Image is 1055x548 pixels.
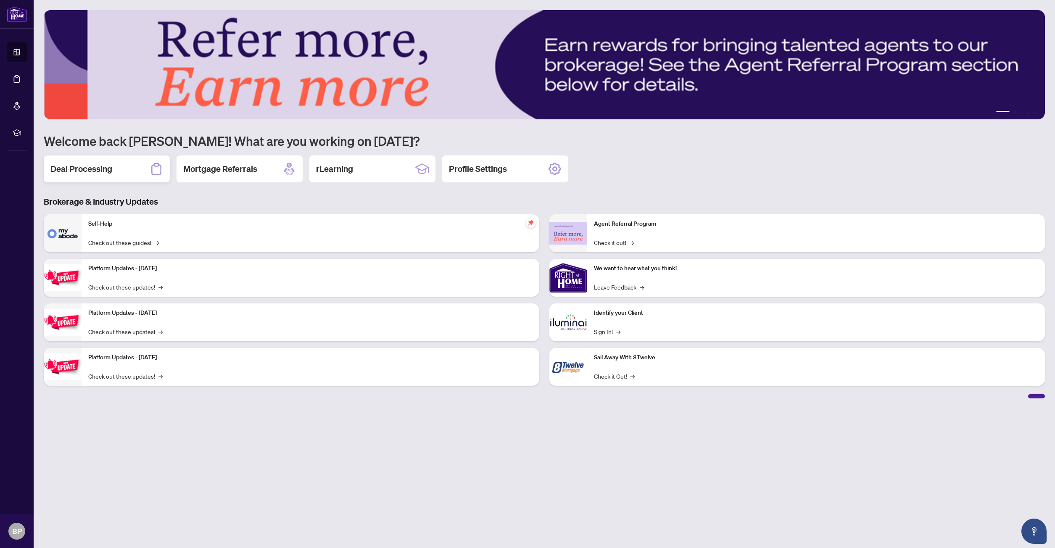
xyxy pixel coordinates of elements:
[1026,111,1030,114] button: 4
[1013,111,1016,114] button: 2
[158,371,163,381] span: →
[183,163,257,175] h2: Mortgage Referrals
[88,238,159,247] a: Check out these guides!→
[44,353,82,380] img: Platform Updates - June 23, 2025
[526,218,536,228] span: pushpin
[44,264,82,291] img: Platform Updates - July 21, 2025
[44,309,82,335] img: Platform Updates - July 8, 2025
[88,282,163,292] a: Check out these updates!→
[449,163,507,175] h2: Profile Settings
[158,282,163,292] span: →
[549,259,587,297] img: We want to hear what you think!
[12,525,22,537] span: BP
[1021,519,1047,544] button: Open asap
[594,282,644,292] a: Leave Feedback→
[640,282,644,292] span: →
[594,308,1038,318] p: Identify your Client
[594,353,1038,362] p: Sail Away With 8Twelve
[594,371,635,381] a: Check it Out!→
[594,327,620,336] a: Sign In!→
[594,238,634,247] a: Check it out!→
[44,196,1045,208] h3: Brokerage & Industry Updates
[630,238,634,247] span: →
[549,222,587,245] img: Agent Referral Program
[88,308,533,318] p: Platform Updates - [DATE]
[44,214,82,252] img: Self-Help
[996,111,1010,114] button: 1
[1020,111,1023,114] button: 3
[88,219,533,229] p: Self-Help
[316,163,353,175] h2: rLearning
[44,133,1045,149] h1: Welcome back [PERSON_NAME]! What are you working on [DATE]?
[88,327,163,336] a: Check out these updates!→
[88,264,533,273] p: Platform Updates - [DATE]
[7,6,27,22] img: logo
[158,327,163,336] span: →
[594,264,1038,273] p: We want to hear what you think!
[155,238,159,247] span: →
[88,371,163,381] a: Check out these updates!→
[630,371,635,381] span: →
[549,348,587,386] img: Sail Away With 8Twelve
[594,219,1038,229] p: Agent Referral Program
[1033,111,1037,114] button: 5
[88,353,533,362] p: Platform Updates - [DATE]
[44,10,1045,119] img: Slide 0
[50,163,112,175] h2: Deal Processing
[616,327,620,336] span: →
[549,303,587,341] img: Identify your Client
